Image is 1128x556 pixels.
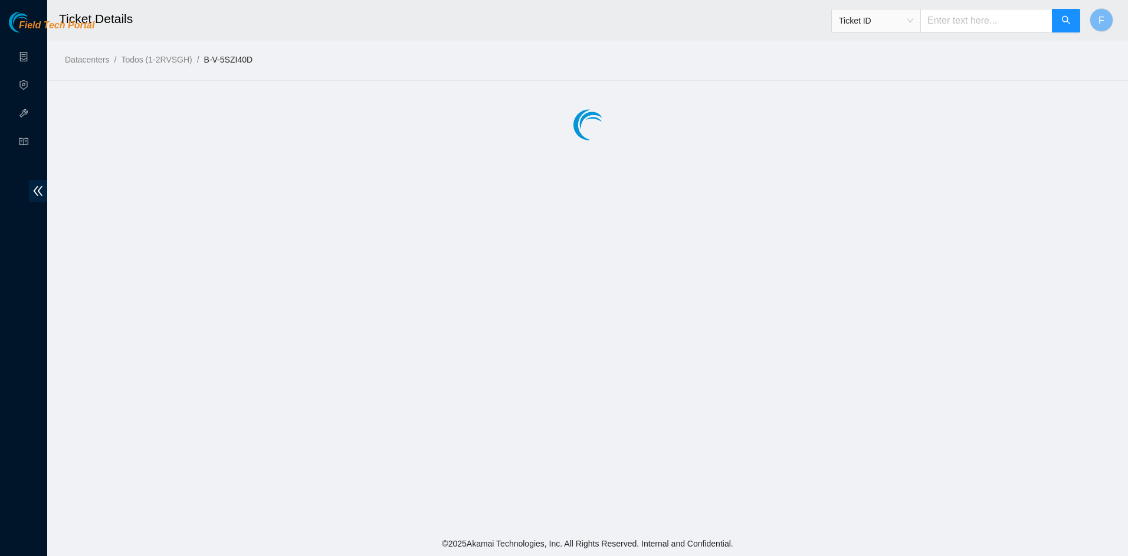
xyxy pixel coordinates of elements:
[19,132,28,155] span: read
[1061,15,1071,27] span: search
[65,55,109,64] a: Datacenters
[19,20,94,31] span: Field Tech Portal
[1090,8,1113,32] button: F
[9,21,94,37] a: Akamai TechnologiesField Tech Portal
[1099,13,1104,28] span: F
[197,55,199,64] span: /
[121,55,192,64] a: Todos (1-2RVSGH)
[204,55,253,64] a: B-V-5SZI40D
[920,9,1052,32] input: Enter text here...
[1052,9,1080,32] button: search
[47,531,1128,556] footer: © 2025 Akamai Technologies, Inc. All Rights Reserved. Internal and Confidential.
[9,12,60,32] img: Akamai Technologies
[29,180,47,202] span: double-left
[114,55,116,64] span: /
[839,12,913,30] span: Ticket ID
